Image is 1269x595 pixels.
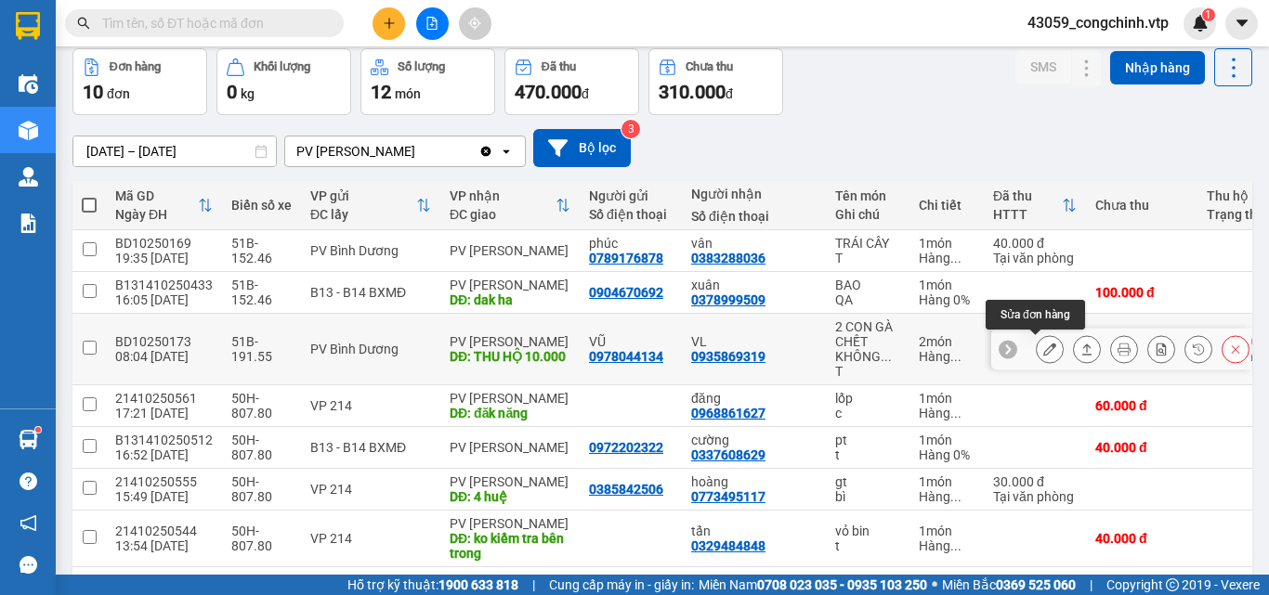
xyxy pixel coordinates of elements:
[231,198,292,213] div: Biển số xe
[231,278,292,307] div: 51B-152.46
[310,398,431,413] div: VP 214
[835,292,900,307] div: QA
[993,474,1077,489] div: 30.000 đ
[16,12,40,40] img: logo-vxr
[1234,15,1250,32] span: caret-down
[993,236,1077,251] div: 40.000 đ
[450,531,570,561] div: DĐ: ko kiểm tra bên trong
[881,349,892,364] span: ...
[1205,8,1211,21] span: 1
[919,391,975,406] div: 1 món
[499,144,514,159] svg: open
[691,391,817,406] div: đăng
[241,86,255,101] span: kg
[919,489,975,504] div: Hàng thông thường
[919,198,975,213] div: Chi tiết
[1202,8,1215,21] sup: 1
[19,430,38,449] img: warehouse-icon
[691,447,765,462] div: 0337608629
[835,251,900,265] div: T
[835,391,900,406] div: lốp
[115,538,213,553] div: 13:54 [DATE]
[919,236,975,251] div: 1 món
[440,181,580,230] th: Toggle SortBy
[310,482,431,497] div: VP 214
[115,524,213,538] div: 21410250544
[231,433,292,462] div: 50H-807.80
[310,440,431,455] div: B13 - B14 BXMĐ
[227,81,237,103] span: 0
[950,489,962,504] span: ...
[835,474,900,489] div: gt
[589,349,663,364] div: 0978044134
[1110,51,1205,84] button: Nhập hàng
[360,48,495,115] button: Số lượng12món
[450,207,556,222] div: ĐC giao
[691,292,765,307] div: 0378999509
[383,17,396,30] span: plus
[450,188,556,203] div: VP nhận
[450,474,570,489] div: PV [PERSON_NAME]
[659,81,726,103] span: 310.000
[20,556,37,574] span: message
[621,120,640,138] sup: 3
[115,474,213,489] div: 21410250555
[425,17,438,30] span: file-add
[1090,575,1092,595] span: |
[296,142,415,161] div: PV [PERSON_NAME]
[19,213,38,233] img: solution-icon
[107,86,130,101] span: đơn
[35,427,41,433] sup: 1
[919,524,975,538] div: 1 món
[532,575,535,595] span: |
[1015,50,1071,84] button: SMS
[19,167,38,187] img: warehouse-icon
[19,74,38,94] img: warehouse-icon
[835,188,900,203] div: Tên món
[691,489,765,504] div: 0773495117
[589,188,673,203] div: Người gửi
[450,391,570,406] div: PV [PERSON_NAME]
[942,575,1076,595] span: Miền Bắc
[919,538,975,553] div: Hàng thông thường
[231,334,292,364] div: 51B-191.55
[932,581,937,589] span: ⚪️
[726,86,733,101] span: đ
[691,278,817,292] div: xuân
[919,334,975,349] div: 2 món
[115,447,213,462] div: 16:52 [DATE]
[395,86,421,101] span: món
[1095,285,1188,300] div: 100.000 đ
[115,334,213,349] div: BD10250173
[699,575,927,595] span: Miền Nam
[648,48,783,115] button: Chưa thu310.000đ
[919,433,975,447] div: 1 món
[310,243,431,258] div: PV Bình Dương
[691,538,765,553] div: 0329484848
[542,60,576,73] div: Đã thu
[231,524,292,553] div: 50H-807.80
[691,334,817,349] div: VL
[835,489,900,504] div: bì
[589,482,663,497] div: 0385842506
[919,251,975,265] div: Hàng thông thường
[231,474,292,504] div: 50H-807.80
[450,334,570,349] div: PV [PERSON_NAME]
[115,391,213,406] div: 21410250561
[310,285,431,300] div: B13 - B14 BXMĐ
[835,538,900,553] div: t
[993,188,1062,203] div: Đã thu
[835,319,900,364] div: 2 CON GÀ CHẾT KHÔNG THƯỜNG
[919,278,975,292] div: 1 món
[468,17,481,30] span: aim
[231,236,292,265] div: 51B-152.46
[835,278,900,292] div: BAO
[450,440,570,455] div: PV [PERSON_NAME]
[950,406,962,420] span: ...
[919,349,975,364] div: Hàng thông thường
[515,81,582,103] span: 470.000
[1192,15,1209,32] img: icon-new-feature
[950,251,962,265] span: ...
[20,514,37,532] span: notification
[450,349,570,364] div: DĐ: THU HỘ 10.000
